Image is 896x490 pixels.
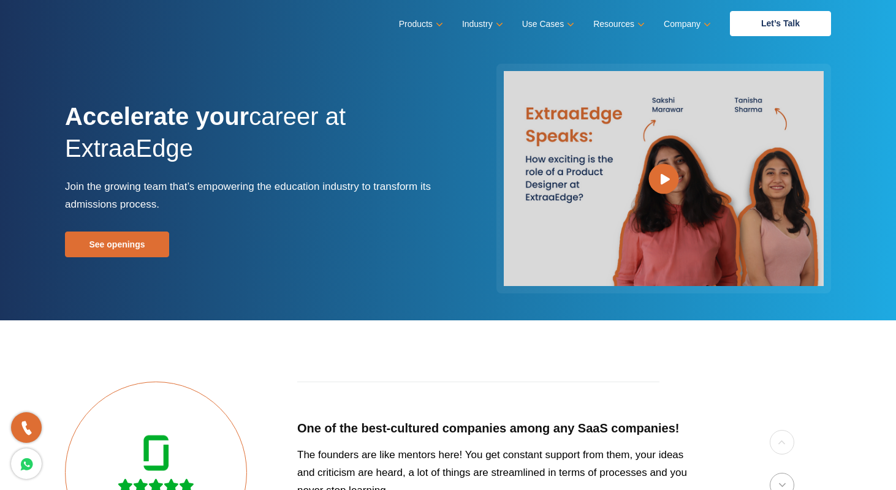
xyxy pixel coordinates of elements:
a: Let’s Talk [730,11,831,36]
p: Join the growing team that’s empowering the education industry to transform its admissions process. [65,178,439,213]
a: Products [399,15,441,33]
a: Industry [462,15,501,33]
h5: One of the best-cultured companies among any SaaS companies! [297,421,700,436]
a: See openings [65,232,169,257]
h1: career at ExtraaEdge [65,100,439,178]
strong: Accelerate your [65,103,249,130]
a: Use Cases [522,15,572,33]
a: Company [664,15,708,33]
a: Resources [593,15,642,33]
